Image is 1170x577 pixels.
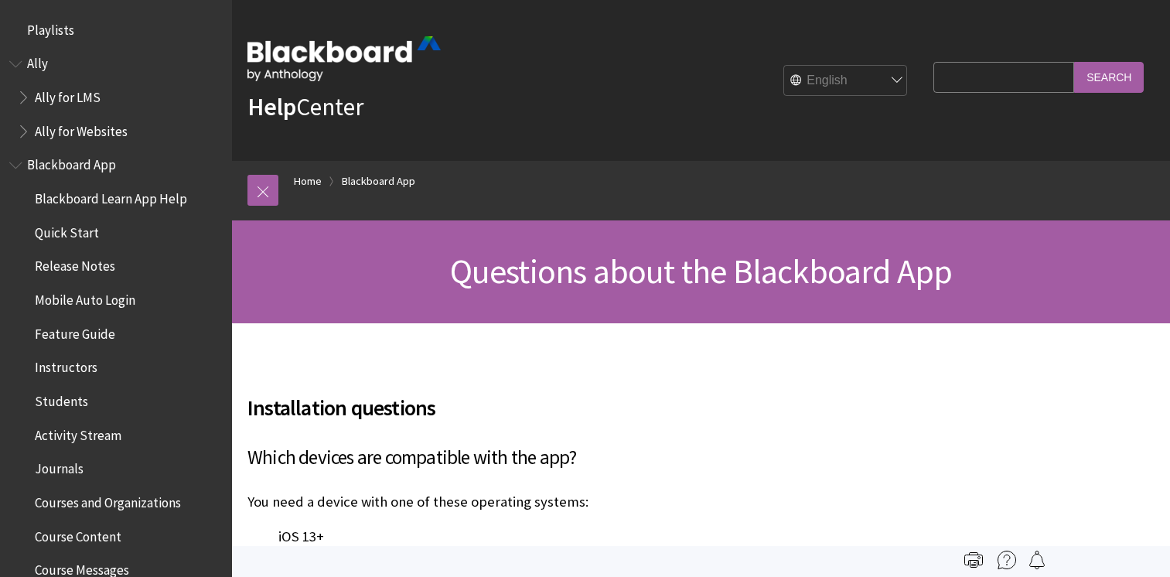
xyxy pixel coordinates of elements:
[450,250,953,292] span: Questions about the Blackboard App
[998,551,1016,569] img: More help
[35,388,88,409] span: Students
[247,527,926,567] p: iOS 13+ Android 11+
[247,91,363,122] a: HelpCenter
[247,91,296,122] strong: Help
[247,391,926,424] span: Installation questions
[294,172,322,191] a: Home
[35,355,97,376] span: Instructors
[9,51,223,145] nav: Book outline for Anthology Ally Help
[27,17,74,38] span: Playlists
[342,172,415,191] a: Blackboard App
[247,443,926,473] h3: Which devices are compatible with the app?
[1028,551,1046,569] img: Follow this page
[784,66,908,97] select: Site Language Selector
[35,524,121,545] span: Course Content
[27,51,48,72] span: Ally
[9,17,223,43] nav: Book outline for Playlists
[247,36,441,81] img: Blackboard by Anthology
[35,84,101,105] span: Ally for LMS
[1074,62,1144,92] input: Search
[35,186,187,207] span: Blackboard Learn App Help
[35,321,115,342] span: Feature Guide
[35,118,128,139] span: Ally for Websites
[35,456,84,477] span: Journals
[35,287,135,308] span: Mobile Auto Login
[35,490,181,510] span: Courses and Organizations
[35,422,121,443] span: Activity Stream
[247,492,926,512] p: You need a device with one of these operating systems:
[964,551,983,569] img: Print
[35,220,99,241] span: Quick Start
[35,254,115,275] span: Release Notes
[27,152,116,173] span: Blackboard App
